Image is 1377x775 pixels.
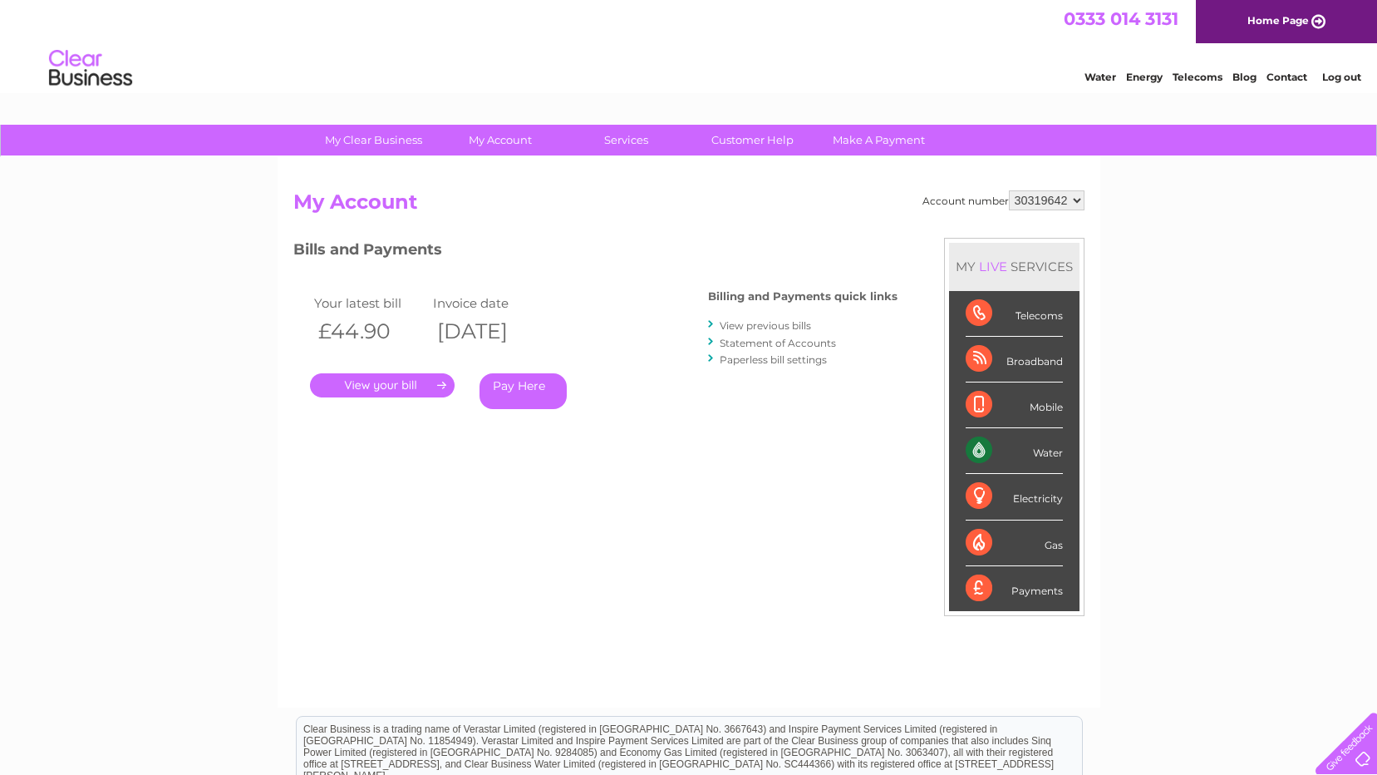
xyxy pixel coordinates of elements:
div: Telecoms [966,291,1063,337]
div: Broadband [966,337,1063,383]
td: Invoice date [429,292,548,314]
a: Make A Payment [810,125,947,155]
a: Energy [1126,71,1163,83]
img: logo.png [48,43,133,94]
div: Water [966,428,1063,474]
div: Account number [922,190,1084,210]
h4: Billing and Payments quick links [708,290,898,303]
div: MY SERVICES [949,243,1079,290]
a: View previous bills [720,319,811,332]
a: Contact [1266,71,1307,83]
a: My Clear Business [305,125,442,155]
h2: My Account [293,190,1084,222]
a: Paperless bill settings [720,353,827,366]
div: Electricity [966,474,1063,520]
a: Blog [1232,71,1257,83]
a: Services [558,125,695,155]
a: . [310,373,455,397]
td: Your latest bill [310,292,430,314]
h3: Bills and Payments [293,238,898,267]
div: Gas [966,521,1063,566]
div: Clear Business is a trading name of Verastar Limited (registered in [GEOGRAPHIC_DATA] No. 3667643... [297,9,1082,81]
a: Pay Here [479,373,567,409]
a: Water [1084,71,1116,83]
a: My Account [431,125,568,155]
a: Log out [1322,71,1361,83]
a: 0333 014 3131 [1064,8,1178,29]
div: Payments [966,566,1063,611]
a: Customer Help [684,125,821,155]
th: £44.90 [310,314,430,348]
a: Statement of Accounts [720,337,836,349]
th: [DATE] [429,314,548,348]
a: Telecoms [1173,71,1222,83]
div: LIVE [976,259,1011,274]
div: Mobile [966,383,1063,428]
